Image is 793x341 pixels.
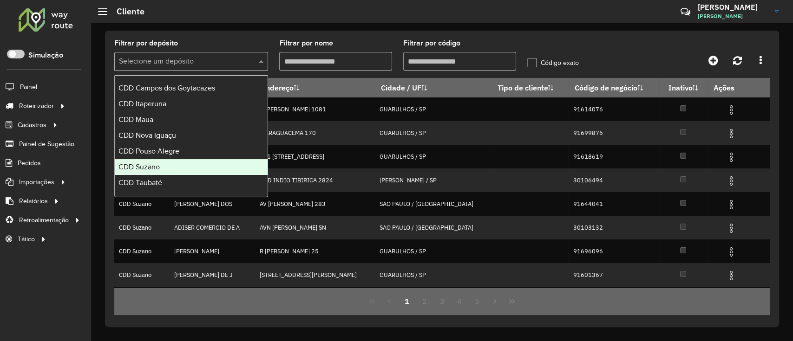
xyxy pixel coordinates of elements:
[255,145,374,168] td: 081 [STREET_ADDRESS]
[375,287,491,310] td: GUARULHOS / SP
[20,82,37,92] span: Painel
[568,216,659,239] td: 30103132
[491,78,569,97] th: Tipo de cliente
[527,58,579,68] label: Código exato
[19,101,54,111] span: Roteirizador
[28,50,63,61] label: Simulação
[18,234,35,244] span: Tático
[118,163,160,171] span: CDD Suzano
[114,38,178,49] label: Filtrar por depósito
[375,192,491,216] td: SAO PAULO / [GEOGRAPHIC_DATA]
[18,158,41,168] span: Pedidos
[169,263,255,287] td: [PERSON_NAME] DE J
[18,120,46,130] span: Cadastros
[169,216,255,239] td: ADISER COMERCIO DE A
[416,292,433,310] button: 2
[568,287,659,310] td: 91616800
[503,292,521,310] button: Last Page
[169,239,255,263] td: [PERSON_NAME]
[698,12,767,20] span: [PERSON_NAME]
[403,38,460,49] label: Filtrar por código
[169,287,255,310] td: [PERSON_NAME]
[118,84,215,92] span: CDD Campos dos Goytacazes
[118,179,162,187] span: CDD Taubaté
[19,139,74,149] span: Painel de Sugestão
[114,239,169,263] td: CDD Suzano
[118,131,176,139] span: CDD Nova Iguaçu
[19,177,54,187] span: Importações
[568,192,659,216] td: 91644041
[279,38,333,49] label: Filtrar por nome
[451,292,468,310] button: 4
[255,239,374,263] td: R [PERSON_NAME] 25
[169,192,255,216] td: [PERSON_NAME] DOS
[255,263,374,287] td: [STREET_ADDRESS][PERSON_NAME]
[675,2,695,22] a: Contato Rápido
[255,192,374,216] td: AV [PERSON_NAME] 283
[114,287,169,310] td: CDD Suzano
[707,78,763,97] th: Ações
[255,168,374,192] td: ROD INDIO TIBIRICA 2824
[568,145,659,168] td: 91618619
[19,215,69,225] span: Retroalimentação
[114,75,268,197] ng-dropdown-panel: Options list
[568,239,659,263] td: 91696096
[255,121,374,145] td: R ARAGUACEMA 170
[375,78,491,97] th: Cidade / UF
[568,263,659,287] td: 91601367
[255,97,374,121] td: R [PERSON_NAME] 1081
[468,292,486,310] button: 5
[568,97,659,121] td: 91614076
[255,216,374,239] td: AVN [PERSON_NAME] SN
[375,145,491,168] td: GUARULHOS / SP
[255,287,374,310] td: R Cristalina 28
[486,292,504,310] button: Next Page
[114,216,169,239] td: CDD Suzano
[255,78,374,97] th: Endereço
[118,100,166,108] span: CDD Itaperuna
[375,239,491,263] td: GUARULHOS / SP
[433,292,451,310] button: 3
[659,78,707,97] th: Inativo
[114,263,169,287] td: CDD Suzano
[118,116,153,123] span: CDD Maua
[398,292,416,310] button: 1
[375,263,491,287] td: GUARULHOS / SP
[375,168,491,192] td: [PERSON_NAME] / SP
[118,147,179,155] span: CDD Pouso Alegre
[114,192,169,216] td: CDD Suzano
[375,216,491,239] td: SAO PAULO / [GEOGRAPHIC_DATA]
[375,97,491,121] td: GUARULHOS / SP
[568,78,659,97] th: Código de negócio
[568,121,659,145] td: 91699876
[107,6,144,17] h2: Cliente
[698,3,767,12] h3: [PERSON_NAME]
[375,121,491,145] td: GUARULHOS / SP
[568,168,659,192] td: 30106494
[19,196,48,206] span: Relatórios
